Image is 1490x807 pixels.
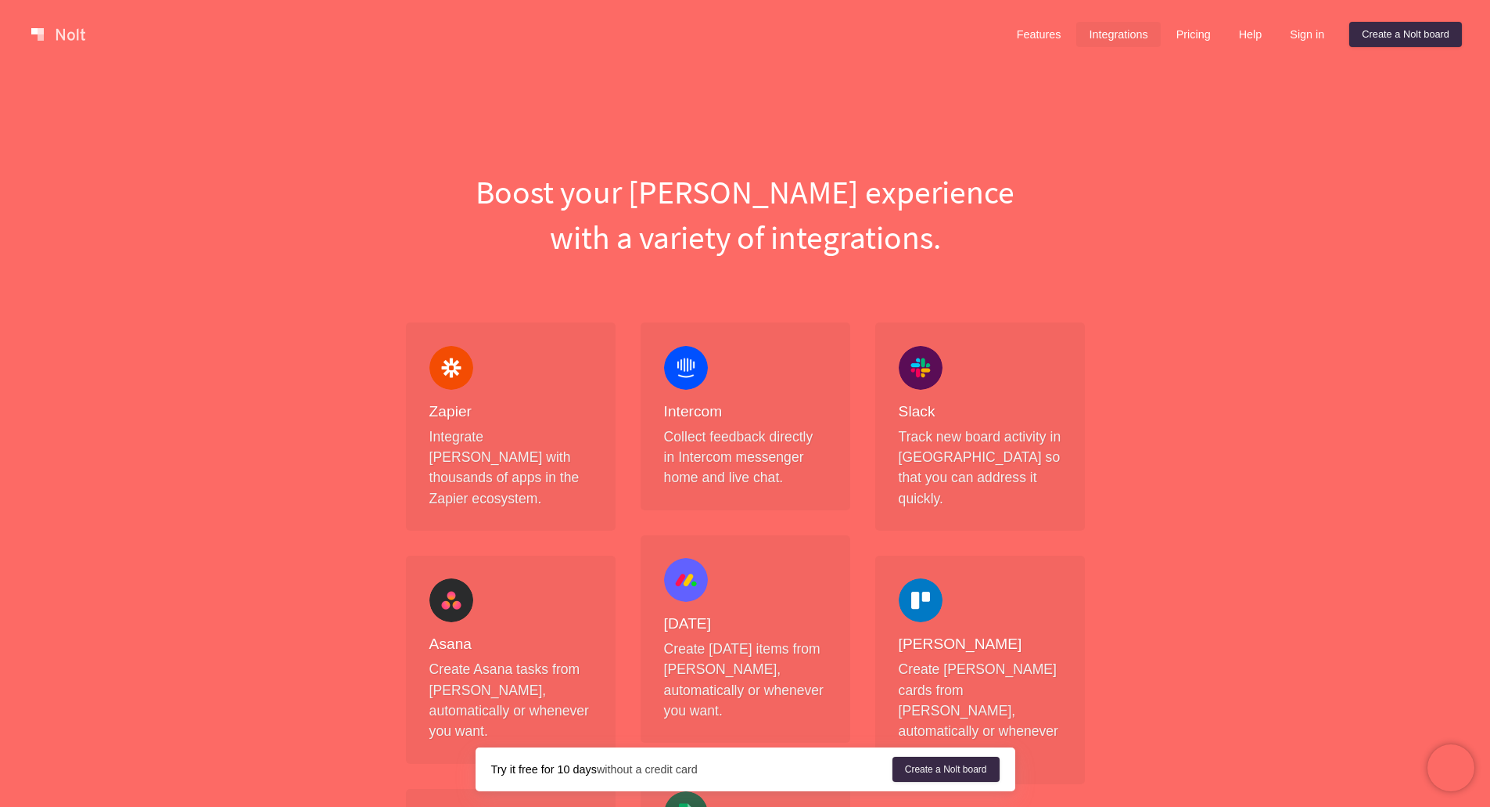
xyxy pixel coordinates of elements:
a: Create a Nolt board [892,757,1000,782]
p: Create [PERSON_NAME] cards from [PERSON_NAME], automatically or whenever you want. [899,659,1061,762]
a: Pricing [1164,22,1223,47]
p: Track new board activity in [GEOGRAPHIC_DATA] so that you can address it quickly. [899,427,1061,510]
a: Sign in [1277,22,1337,47]
a: Help [1226,22,1275,47]
h4: Intercom [664,402,827,422]
h4: [PERSON_NAME] [899,635,1061,654]
div: without a credit card [491,762,892,777]
h4: Asana [429,635,592,654]
a: Features [1004,22,1074,47]
h4: [DATE] [664,614,827,634]
p: Create Asana tasks from [PERSON_NAME], automatically or whenever you want. [429,659,592,742]
iframe: Chatra live chat [1427,744,1474,791]
p: Create [DATE] items from [PERSON_NAME], automatically or whenever you want. [664,639,827,722]
a: Integrations [1076,22,1160,47]
a: Create a Nolt board [1349,22,1462,47]
strong: Try it free for 10 days [491,763,597,776]
h4: Zapier [429,402,592,422]
h4: Slack [899,402,1061,422]
p: Integrate [PERSON_NAME] with thousands of apps in the Zapier ecosystem. [429,427,592,510]
h1: Boost your [PERSON_NAME] experience with a variety of integrations. [393,169,1097,260]
p: Collect feedback directly in Intercom messenger home and live chat. [664,427,827,488]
